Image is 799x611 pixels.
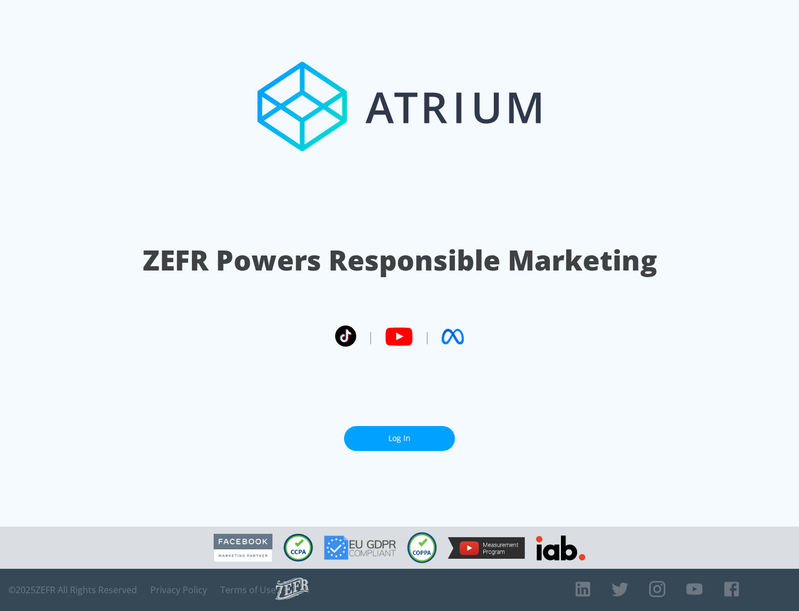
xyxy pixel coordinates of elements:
img: CCPA Compliant [284,534,313,562]
span: | [424,328,431,345]
img: YouTube Measurement Program [448,537,525,559]
img: Facebook Marketing Partner [214,534,272,562]
a: Log In [344,426,455,451]
img: COPPA Compliant [407,532,437,563]
a: Terms of Use [220,584,276,595]
span: © 2025 ZEFR All Rights Reserved [8,584,137,595]
h1: ZEFR Powers Responsible Marketing [143,241,657,279]
img: IAB [536,535,585,560]
a: Privacy Policy [150,584,207,595]
span: | [367,328,374,345]
img: GDPR Compliant [324,535,396,560]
